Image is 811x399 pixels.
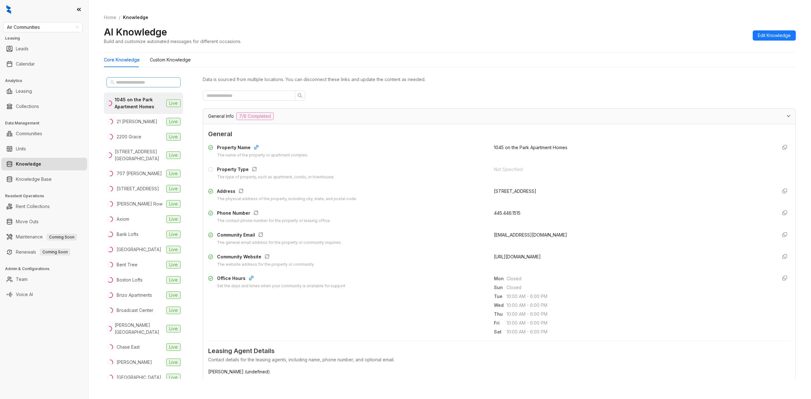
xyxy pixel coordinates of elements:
[1,273,87,286] li: Team
[494,320,507,326] span: Fri
[494,145,567,150] span: 1045 on the Park Apartment Homes
[16,288,33,301] a: Voice AI
[208,368,790,375] span: [PERSON_NAME] (undefined)
[104,26,167,38] h2: AI Knowledge
[1,127,87,140] li: Communities
[494,302,507,309] span: Wed
[217,166,335,174] div: Property Type
[208,113,234,120] span: General Info
[217,262,315,268] div: The website address for the property or community.
[297,93,303,98] span: search
[117,185,159,192] div: [STREET_ADDRESS]
[117,133,141,140] div: 2200 Grace
[166,118,181,125] span: Live
[150,56,191,63] div: Custom Knowledge
[494,275,507,282] span: Mon
[166,215,181,223] span: Live
[16,158,41,170] a: Knowledge
[494,293,507,300] span: Tue
[217,152,308,158] div: The name of the property or apartment complex.
[117,118,157,125] div: 21 [PERSON_NAME]
[1,142,87,155] li: Units
[40,249,70,256] span: Coming Soon
[104,56,140,63] div: Core Knowledge
[507,328,772,335] span: 10:00 AM - 6:00 PM
[117,344,140,351] div: Chase East
[753,30,796,41] button: Edit Knowledge
[507,320,772,326] span: 10:00 AM - 6:00 PM
[117,307,153,314] div: Broadcast Center
[16,246,70,258] a: RenewalsComing Soon
[494,311,507,318] span: Thu
[507,284,772,291] span: Closed
[16,173,52,186] a: Knowledge Base
[494,232,567,237] span: [EMAIL_ADDRESS][DOMAIN_NAME]
[5,78,88,84] h3: Analytics
[123,15,148,20] span: Knowledge
[103,14,118,21] a: Home
[217,210,331,218] div: Phone Number
[16,100,39,113] a: Collections
[787,114,790,118] span: expanded
[16,127,42,140] a: Communities
[117,200,163,207] div: [PERSON_NAME] Row
[166,231,181,238] span: Live
[117,276,143,283] div: Boston Lofts
[166,200,181,208] span: Live
[494,284,507,291] span: Sun
[494,328,507,335] span: Sat
[166,358,181,366] span: Live
[115,148,164,162] div: [STREET_ADDRESS][GEOGRAPHIC_DATA]
[166,99,181,107] span: Live
[16,58,35,70] a: Calendar
[7,22,79,32] span: Air Communities
[115,96,164,110] div: 1045 on the Park Apartment Homes
[166,325,181,332] span: Live
[208,129,790,139] span: General
[217,218,331,224] div: The contact phone number for the property or leasing office.
[217,231,342,240] div: Community Email
[117,261,137,268] div: Bent Tree
[47,234,77,241] span: Coming Soon
[507,275,772,282] span: Closed
[203,109,795,124] div: General Info7/8 Completed
[5,35,88,41] h3: Leasing
[16,42,29,55] a: Leads
[117,246,161,253] div: [GEOGRAPHIC_DATA]
[166,261,181,269] span: Live
[208,356,790,363] div: Contact details for the leasing agents, including name, phone number, and optional email.
[16,142,26,155] a: Units
[117,292,152,299] div: Brizo Apartments
[758,32,791,39] span: Edit Knowledge
[166,133,181,141] span: Live
[507,311,772,318] span: 10:00 AM - 6:00 PM
[494,166,772,173] div: Not Specified
[1,215,87,228] li: Move Outs
[166,151,181,159] span: Live
[117,231,138,238] div: Bank Lofts
[5,120,88,126] h3: Data Management
[1,231,87,243] li: Maintenance
[16,273,28,286] a: Team
[166,276,181,284] span: Live
[166,343,181,351] span: Live
[166,185,181,193] span: Live
[217,240,342,246] div: The general email address for the property or community inquiries.
[217,283,345,289] div: Set the days and times when your community is available for support
[1,173,87,186] li: Knowledge Base
[217,144,308,152] div: Property Name
[16,85,32,98] a: Leasing
[1,85,87,98] li: Leasing
[208,346,790,356] span: Leasing Agent Details
[507,302,772,309] span: 10:00 AM - 6:00 PM
[1,246,87,258] li: Renewals
[203,76,796,83] div: Data is sourced from multiple locations. You can disconnect these links and update the content as...
[117,359,152,366] div: [PERSON_NAME]
[16,200,50,213] a: Rent Collections
[6,5,11,14] img: logo
[166,246,181,253] span: Live
[104,38,241,45] div: Build and customize automated messages for different occasions.
[1,100,87,113] li: Collections
[236,112,274,120] span: 7/8 Completed
[110,80,115,85] span: search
